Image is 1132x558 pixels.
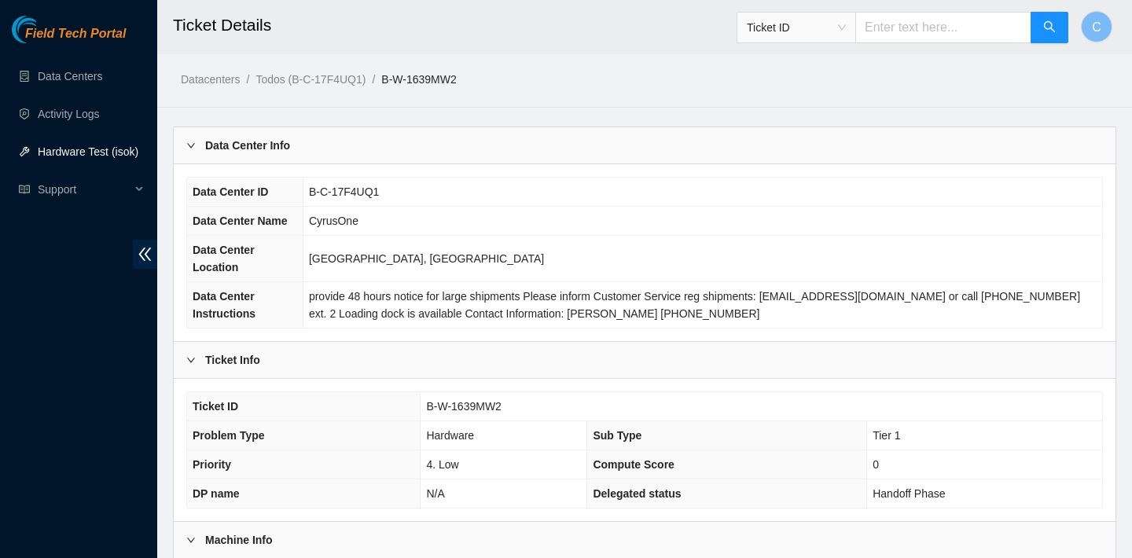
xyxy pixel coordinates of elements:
span: Sub Type [593,429,641,442]
input: Enter text here... [855,12,1031,43]
div: Data Center Info [174,127,1115,163]
span: CyrusOne [309,215,358,227]
span: / [372,73,375,86]
span: Data Center Instructions [193,290,255,320]
a: B-W-1639MW2 [381,73,456,86]
span: Data Center Location [193,244,255,273]
a: Datacenters [181,73,240,86]
span: right [186,355,196,365]
span: Support [38,174,130,205]
span: double-left [133,240,157,269]
span: Delegated status [593,487,681,500]
span: Ticket ID [193,400,238,413]
button: search [1031,12,1068,43]
a: Akamai TechnologiesField Tech Portal [12,28,126,49]
a: Data Centers [38,70,102,83]
b: Machine Info [205,531,273,549]
a: Activity Logs [38,108,100,120]
div: Ticket Info [174,342,1115,378]
b: Ticket Info [205,351,260,369]
span: right [186,535,196,545]
span: Data Center ID [193,185,268,198]
span: Tier 1 [873,429,900,442]
span: provide 48 hours notice for large shipments Please inform Customer Service reg shipments: [EMAIL_... [309,290,1080,320]
span: N/A [426,487,444,500]
span: B-C-17F4UQ1 [309,185,379,198]
span: B-W-1639MW2 [426,400,501,413]
span: DP name [193,487,240,500]
span: 4. Low [426,458,458,471]
b: Data Center Info [205,137,290,154]
span: Compute Score [593,458,674,471]
img: Akamai Technologies [12,16,79,43]
span: Priority [193,458,231,471]
span: Hardware [426,429,474,442]
span: Handoff Phase [873,487,945,500]
span: Data Center Name [193,215,288,227]
span: C [1092,17,1101,37]
span: Field Tech Portal [25,27,126,42]
span: / [246,73,249,86]
span: search [1043,20,1056,35]
span: Problem Type [193,429,265,442]
span: Ticket ID [747,16,846,39]
span: 0 [873,458,879,471]
span: [GEOGRAPHIC_DATA], [GEOGRAPHIC_DATA] [309,252,544,265]
a: Hardware Test (isok) [38,145,138,158]
button: C [1081,11,1112,42]
span: right [186,141,196,150]
div: Machine Info [174,522,1115,558]
span: read [19,184,30,195]
a: Todos (B-C-17F4UQ1) [255,73,366,86]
